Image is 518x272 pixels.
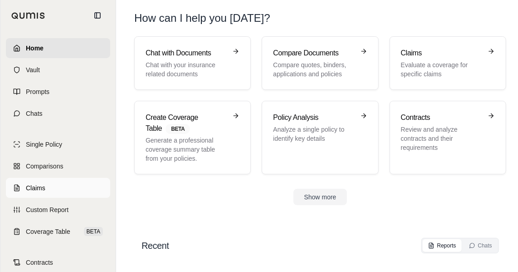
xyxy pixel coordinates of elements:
a: Vault [6,60,110,80]
div: Reports [428,242,456,249]
button: Chats [464,239,498,252]
span: Vault [26,65,40,74]
p: Compare quotes, binders, applications and policies [273,60,354,79]
span: Comparisons [26,162,63,171]
h3: Claims [401,48,482,59]
a: Policy AnalysisAnalyze a single policy to identify key details [262,101,378,174]
a: Chat with DocumentsChat with your insurance related documents [134,36,251,90]
p: Analyze a single policy to identify key details [273,125,354,143]
p: Review and analyze contracts and their requirements [401,125,482,152]
span: Single Policy [26,140,62,149]
a: Claims [6,178,110,198]
span: Coverage Table [26,227,70,236]
a: ClaimsEvaluate a coverage for specific claims [390,36,506,90]
h3: Create Coverage Table [146,112,227,134]
h1: How can I help you [DATE]? [134,11,506,25]
a: Coverage TableBETA [6,222,110,242]
span: BETA [84,227,103,236]
a: Comparisons [6,156,110,176]
a: Compare DocumentsCompare quotes, binders, applications and policies [262,36,378,90]
a: ContractsReview and analyze contracts and their requirements [390,101,506,174]
a: Custom Report [6,200,110,220]
a: Prompts [6,82,110,102]
h3: Policy Analysis [273,112,354,123]
a: Home [6,38,110,58]
h3: Contracts [401,112,482,123]
span: Chats [26,109,43,118]
span: Claims [26,183,45,193]
p: Chat with your insurance related documents [146,60,227,79]
h2: Recent [142,239,169,252]
p: Generate a professional coverage summary table from your policies. [146,136,227,163]
span: BETA [166,124,190,134]
a: Create Coverage TableBETAGenerate a professional coverage summary table from your policies. [134,101,251,174]
span: Custom Report [26,205,68,214]
p: Evaluate a coverage for specific claims [401,60,482,79]
button: Show more [293,189,347,205]
span: Contracts [26,258,53,267]
span: Home [26,44,44,53]
span: Prompts [26,87,49,96]
h3: Compare Documents [273,48,354,59]
button: Reports [423,239,462,252]
img: Qumis Logo [11,12,45,19]
a: Chats [6,104,110,124]
div: Chats [469,242,492,249]
button: Collapse sidebar [90,8,105,23]
a: Single Policy [6,134,110,154]
h3: Chat with Documents [146,48,227,59]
